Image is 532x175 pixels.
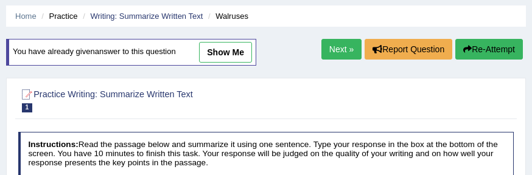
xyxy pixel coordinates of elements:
[18,87,326,112] h2: Practice Writing: Summarize Written Text
[365,39,452,60] button: Report Question
[22,103,33,112] span: 1
[321,39,362,60] a: Next »
[38,10,77,22] li: Practice
[90,12,203,21] a: Writing: Summarize Written Text
[205,10,248,22] li: Walruses
[455,39,523,60] button: Re-Attempt
[28,140,78,149] b: Instructions:
[199,42,252,63] a: show me
[6,39,256,66] div: You have already given answer to this question
[15,12,37,21] a: Home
